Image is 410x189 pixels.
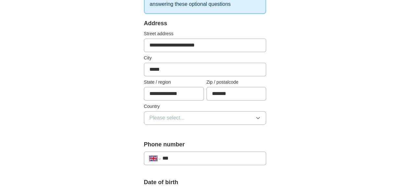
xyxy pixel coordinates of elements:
[144,30,266,37] label: Street address
[144,140,266,149] label: Phone number
[144,79,204,86] label: State / region
[144,103,266,110] label: Country
[144,111,266,125] button: Please select...
[149,114,185,122] span: Please select...
[206,79,266,86] label: Zip / postalcode
[144,19,266,28] div: Address
[144,178,266,187] label: Date of birth
[144,55,266,61] label: City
